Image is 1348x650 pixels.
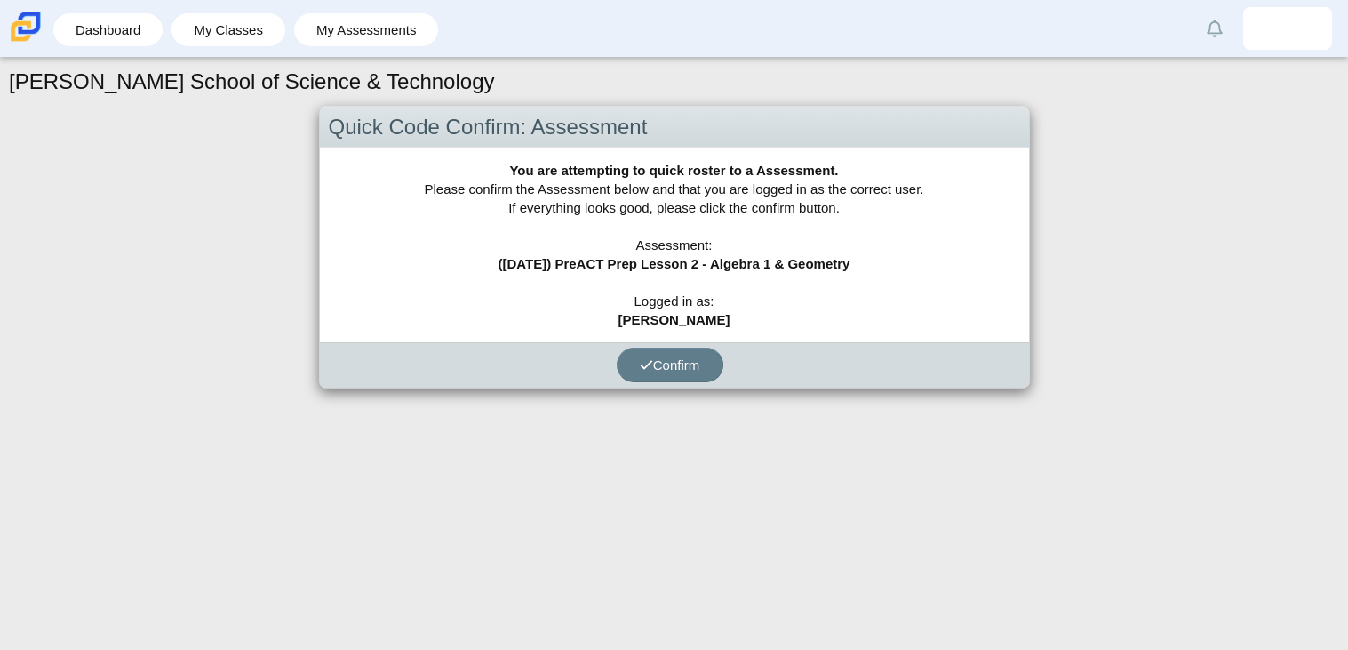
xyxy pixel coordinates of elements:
[7,8,44,45] img: Carmen School of Science & Technology
[320,107,1029,148] div: Quick Code Confirm: Assessment
[499,256,850,271] b: ([DATE]) PreACT Prep Lesson 2 - Algebra 1 & Geometry
[1195,9,1234,48] a: Alerts
[180,13,276,46] a: My Classes
[1243,7,1332,50] a: jeremiah.griffin.9tp3pq
[617,348,723,382] button: Confirm
[640,357,700,373] span: Confirm
[509,163,838,178] b: You are attempting to quick roster to a Assessment.
[9,67,495,97] h1: [PERSON_NAME] School of Science & Technology
[618,312,730,327] b: [PERSON_NAME]
[1273,14,1302,43] img: jeremiah.griffin.9tp3pq
[7,33,44,48] a: Carmen School of Science & Technology
[62,13,154,46] a: Dashboard
[320,148,1029,342] div: Please confirm the Assessment below and that you are logged in as the correct user. If everything...
[303,13,430,46] a: My Assessments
